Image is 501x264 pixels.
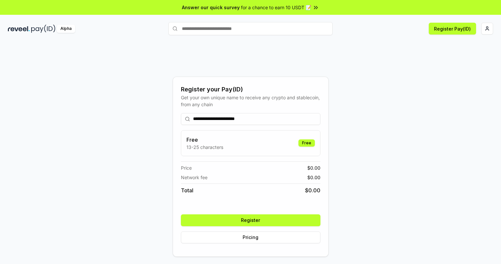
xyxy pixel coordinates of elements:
[57,25,75,33] div: Alpha
[181,85,320,94] div: Register your Pay(ID)
[186,144,223,151] p: 13-25 characters
[181,214,320,226] button: Register
[307,164,320,171] span: $ 0.00
[182,4,240,11] span: Answer our quick survey
[429,23,476,35] button: Register Pay(ID)
[8,25,30,33] img: reveel_dark
[181,186,193,194] span: Total
[31,25,55,33] img: pay_id
[307,174,320,181] span: $ 0.00
[186,136,223,144] h3: Free
[181,231,320,243] button: Pricing
[305,186,320,194] span: $ 0.00
[181,164,192,171] span: Price
[298,139,315,147] div: Free
[241,4,311,11] span: for a chance to earn 10 USDT 📝
[181,94,320,108] div: Get your own unique name to receive any crypto and stablecoin, from any chain
[181,174,207,181] span: Network fee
